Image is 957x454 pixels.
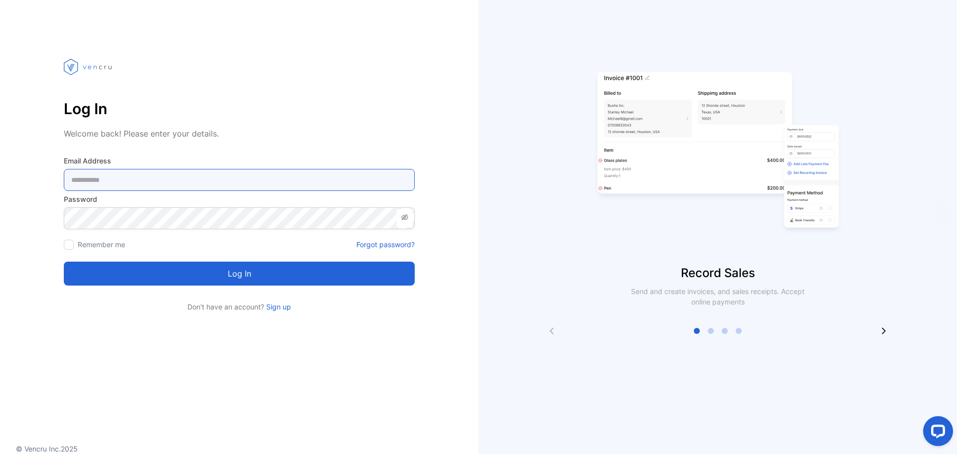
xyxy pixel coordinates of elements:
label: Email Address [64,155,415,166]
iframe: LiveChat chat widget [915,412,957,454]
p: Log In [64,97,415,121]
p: Don't have an account? [64,302,415,312]
p: Welcome back! Please enter your details. [64,128,415,140]
a: Forgot password? [356,239,415,250]
label: Remember me [78,240,125,249]
img: slider image [593,40,842,264]
p: Record Sales [478,264,957,282]
label: Password [64,194,415,204]
img: vencru logo [64,40,114,94]
button: Log in [64,262,415,286]
a: Sign up [264,303,291,311]
p: Send and create invoices, and sales receipts. Accept online payments [622,286,813,307]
